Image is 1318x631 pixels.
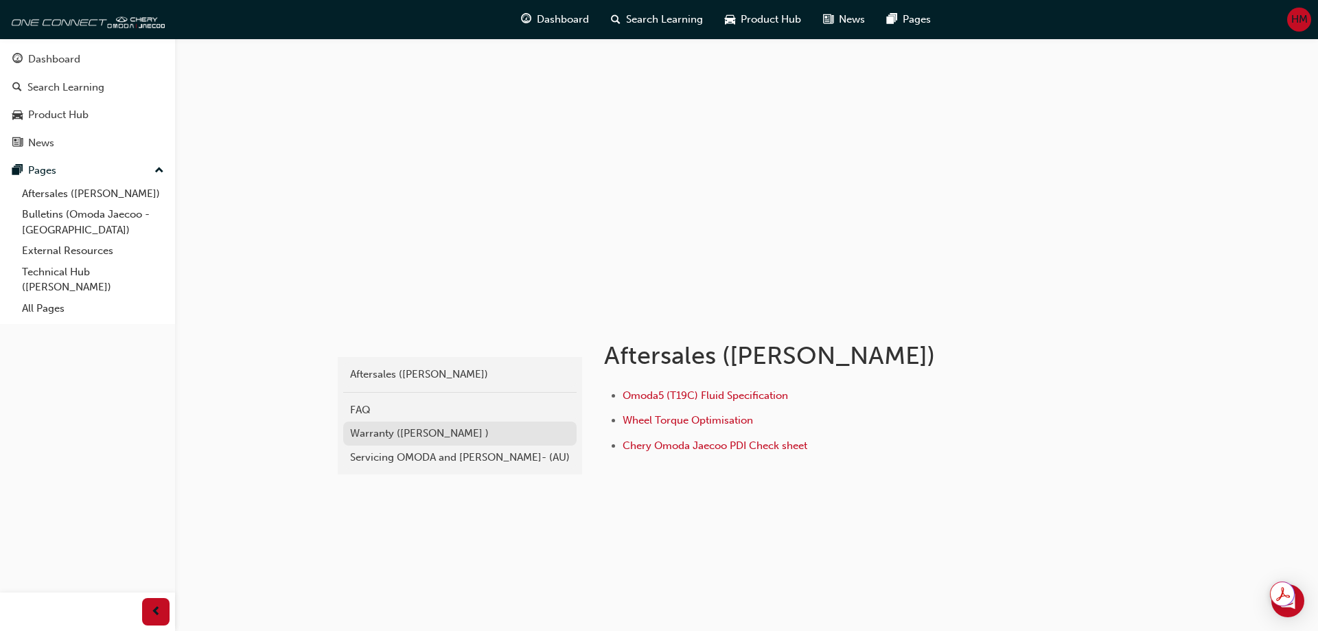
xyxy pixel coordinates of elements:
a: Wheel Torque Optimisation [623,414,753,426]
span: News [839,12,865,27]
span: up-icon [154,162,164,180]
a: Dashboard [5,47,170,72]
a: Aftersales ([PERSON_NAME]) [16,183,170,205]
div: News [28,135,54,151]
a: News [5,130,170,156]
span: Pages [903,12,931,27]
a: Chery Omoda Jaecoo PDI Check sheet [623,439,807,452]
span: car-icon [725,11,735,28]
a: Product Hub [5,102,170,128]
div: Product Hub [28,107,89,123]
a: search-iconSearch Learning [600,5,714,34]
button: Pages [5,158,170,183]
div: Warranty ([PERSON_NAME] ) [350,426,570,441]
a: Bulletins (Omoda Jaecoo - [GEOGRAPHIC_DATA]) [16,204,170,240]
span: news-icon [823,11,833,28]
span: pages-icon [12,165,23,177]
a: Technical Hub ([PERSON_NAME]) [16,262,170,298]
span: pages-icon [887,11,897,28]
h1: Aftersales ([PERSON_NAME]) [604,341,1054,371]
span: guage-icon [12,54,23,66]
span: prev-icon [151,604,161,621]
a: Search Learning [5,75,170,100]
a: Omoda5 (T19C) Fluid Specification [623,389,788,402]
div: FAQ [350,402,570,418]
div: Aftersales ([PERSON_NAME]) [350,367,570,382]
a: All Pages [16,298,170,319]
a: Warranty ([PERSON_NAME] ) [343,422,577,446]
button: DashboardSearch LearningProduct HubNews [5,44,170,158]
span: news-icon [12,137,23,150]
span: search-icon [611,11,621,28]
a: pages-iconPages [876,5,942,34]
button: HM [1287,8,1311,32]
a: Aftersales ([PERSON_NAME]) [343,363,577,387]
span: guage-icon [521,11,531,28]
span: search-icon [12,82,22,94]
span: Search Learning [626,12,703,27]
div: Servicing OMODA and [PERSON_NAME]- (AU) [350,450,570,466]
a: External Resources [16,240,170,262]
span: HM [1291,12,1308,27]
a: car-iconProduct Hub [714,5,812,34]
div: Search Learning [27,80,104,95]
img: oneconnect [7,5,165,33]
span: car-icon [12,109,23,122]
span: Dashboard [537,12,589,27]
div: Pages [28,163,56,179]
a: Servicing OMODA and [PERSON_NAME]- (AU) [343,446,577,470]
a: FAQ [343,398,577,422]
a: news-iconNews [812,5,876,34]
div: Dashboard [28,51,80,67]
span: Product Hub [741,12,801,27]
a: guage-iconDashboard [510,5,600,34]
